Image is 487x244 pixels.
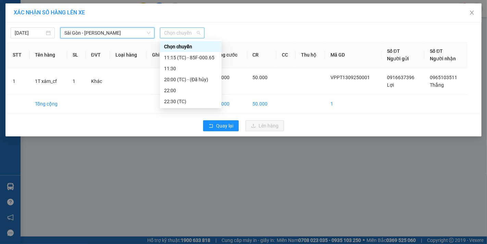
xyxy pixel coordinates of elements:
div: 22:00 [164,87,217,94]
div: Chọn chuyến [164,43,217,50]
b: [PERSON_NAME] [9,44,39,76]
td: 1 [7,68,29,95]
span: VPPT1309250001 [330,75,370,80]
img: logo.jpg [74,9,91,25]
span: rollback [209,123,213,129]
b: [DOMAIN_NAME] [58,26,94,32]
span: Lợi [387,82,394,88]
span: Chọn chuyến [164,28,200,38]
th: SL [67,42,86,68]
span: 0916637396 [387,75,414,80]
td: 50.000 [247,95,276,113]
th: Thu hộ [296,42,325,68]
div: 11:30 [164,65,217,72]
span: 50.000 [253,75,268,80]
span: Thắng [430,82,444,88]
span: 0965103511 [430,75,457,80]
span: Người gửi [387,56,409,61]
th: Tên hàng [29,42,67,68]
span: 1 [73,78,75,84]
span: 50.000 [215,75,230,80]
th: Ghi chú [147,42,177,68]
b: Gửi khách hàng [42,10,68,42]
th: ĐVT [86,42,110,68]
span: Người nhận [430,56,456,61]
td: 1T xám_cf [29,68,67,95]
th: Loại hàng [110,42,146,68]
li: (c) 2017 [58,33,94,41]
button: uploadLên hàng [246,120,284,131]
button: Close [462,3,482,23]
span: down [147,31,151,35]
span: Số ĐT [387,48,400,54]
span: Số ĐT [430,48,443,54]
span: Sài Gòn - Phan Rang [64,28,150,38]
div: 22:30 (TC) [164,98,217,105]
th: Tổng cước [209,42,247,68]
span: close [469,10,475,15]
th: Mã GD [325,42,382,68]
div: 11:15 (TC) - 85F-000.65 [164,54,217,61]
div: Chọn chuyến [160,41,222,52]
td: 1 [325,95,382,113]
span: Quay lại [216,122,233,130]
th: STT [7,42,29,68]
div: 20:00 (TC) - (Đã hủy) [164,76,217,83]
td: Khác [86,68,110,95]
input: 13/09/2025 [15,29,45,37]
th: CC [276,42,296,68]
td: Tổng cộng [29,95,67,113]
button: rollbackQuay lại [203,120,239,131]
td: 50.000 [209,95,247,113]
span: XÁC NHẬN SỐ HÀNG LÊN XE [14,9,85,16]
th: CR [247,42,276,68]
